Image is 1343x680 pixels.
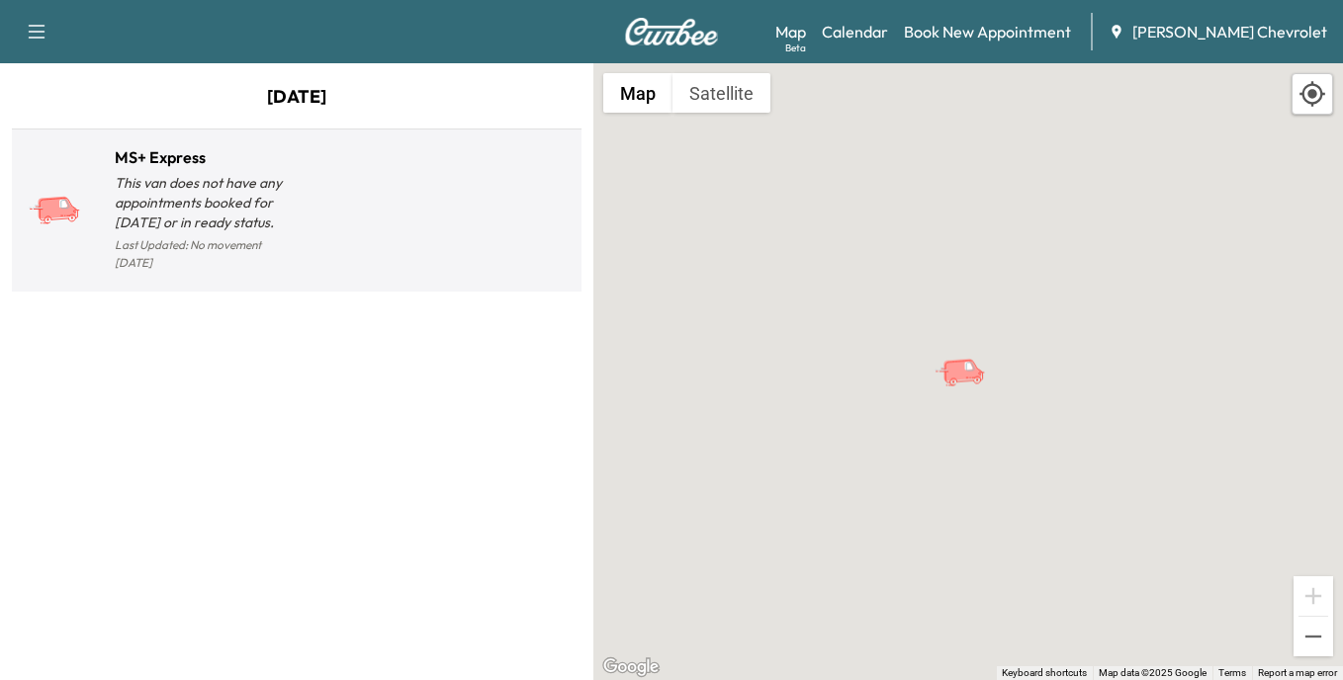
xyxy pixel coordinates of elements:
h1: MS+ Express [115,145,297,169]
a: Report a map error [1258,667,1337,678]
button: Zoom in [1294,576,1333,616]
button: Show street map [603,73,672,113]
a: Book New Appointment [904,20,1071,43]
a: Calendar [822,20,888,43]
a: Open this area in Google Maps (opens a new window) [598,654,664,680]
a: MapBeta [775,20,806,43]
div: Beta [785,41,806,55]
gmp-advanced-marker: MS+ Express [934,337,1003,372]
span: Map data ©2025 Google [1099,667,1207,678]
a: Terms (opens in new tab) [1218,667,1246,678]
button: Zoom out [1294,617,1333,656]
span: [PERSON_NAME] Chevrolet [1132,20,1327,43]
p: This van does not have any appointments booked for [DATE] or in ready status. [115,173,297,232]
div: Recenter map [1292,73,1333,115]
img: Curbee Logo [624,18,719,45]
button: Show satellite imagery [672,73,770,113]
p: Last Updated: No movement [DATE] [115,232,297,276]
button: Keyboard shortcuts [1002,666,1087,680]
img: Google [598,654,664,680]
